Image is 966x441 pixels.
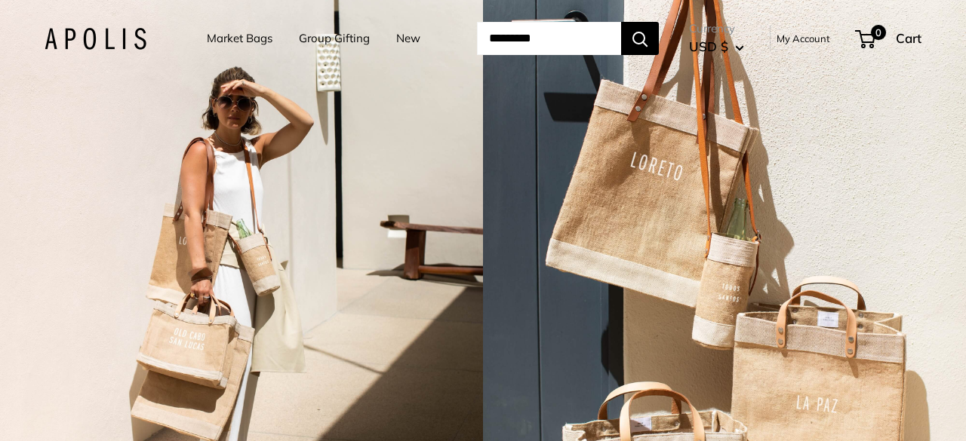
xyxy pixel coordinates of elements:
a: My Account [777,29,830,47]
span: Cart [896,30,921,46]
a: 0 Cart [857,26,921,51]
button: USD $ [689,35,744,59]
button: Search [621,22,659,55]
a: Group Gifting [299,28,370,49]
a: New [396,28,420,49]
a: Market Bags [207,28,272,49]
span: 0 [871,25,886,40]
span: Currency [689,18,744,39]
input: Search... [477,22,621,55]
span: USD $ [689,38,728,54]
img: Apolis [45,28,146,50]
